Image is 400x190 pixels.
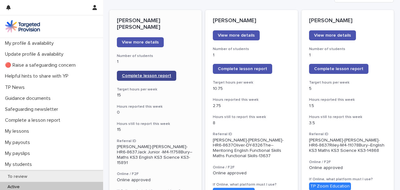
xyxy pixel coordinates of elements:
[213,80,290,85] h3: Target hours per week
[117,144,194,165] p: [PERSON_NAME]-[PERSON_NAME]-HR6-8637Jack Junior -M4-11758Bury--Maths KS3 English KS3 Science KS3-...
[309,138,386,153] p: [PERSON_NAME]-[PERSON_NAME]-HR6-8637Riley-M4-11078Bury--English KS3 Maths KS3 Science KS3-14868
[2,106,63,112] p: Safeguarding newsletter
[309,53,386,58] p: 1
[309,132,386,137] h3: Referral ID
[314,33,351,38] span: View more details
[117,93,194,98] p: 15
[309,47,386,52] h3: Number of students
[213,171,290,176] p: Online approved
[117,18,194,31] p: [PERSON_NAME] [PERSON_NAME]
[213,103,290,109] p: 2.75
[213,165,290,170] h3: Online / F2F
[117,87,194,92] h3: Target hours per week
[218,67,267,71] span: Complete lesson report
[2,40,59,46] p: My profile & availability
[117,71,176,81] a: Complete lesson report
[2,174,32,179] p: To review
[2,62,81,68] p: 🔴 Raise a safeguarding concern
[309,80,386,85] h3: Target hours per week
[117,139,194,144] h3: Referral ID
[309,103,386,109] p: 1.5
[213,138,290,159] p: [PERSON_NAME]-[PERSON_NAME]-HR6-8637Oliver-DY-8326The--Mentoring English Functional Skills Maths ...
[2,85,30,90] p: TP News
[309,165,386,171] p: Online approved
[213,115,290,120] h3: Hours still to report this week
[218,33,255,38] span: View more details
[213,18,290,24] p: [PERSON_NAME]
[117,121,194,126] h3: Hours still to report this week
[309,30,356,40] a: View more details
[309,97,386,102] h3: Hours reported this week
[309,18,386,24] p: [PERSON_NAME]
[2,117,65,123] p: Complete a lesson report
[309,121,386,126] p: 3.5
[309,177,386,182] h3: If Online, what platform must I use?
[314,67,363,71] span: Complete lesson report
[5,20,40,33] img: M5nRWzHhSzIhMunXDL62
[213,132,290,137] h3: Referral ID
[309,86,386,91] p: 5
[213,64,272,74] a: Complete lesson report
[213,47,290,52] h3: Number of students
[117,172,194,177] h3: Online / F2F
[2,73,73,79] p: Helpful hints to share with YP
[309,115,386,120] h3: Hours still to report this week
[213,53,290,58] p: 1
[2,140,35,146] p: My payouts
[213,182,290,187] h3: If Online, what platform must I use?
[117,104,194,109] h3: Hours reported this week
[117,37,164,47] a: View more details
[2,51,68,57] p: Update profile & availability
[122,40,159,44] span: View more details
[117,110,194,115] p: 0
[213,121,290,126] p: 8
[2,95,56,101] p: Guidance documents
[117,177,194,183] p: Online approved
[309,64,368,74] a: Complete lesson report
[213,30,260,40] a: View more details
[2,184,25,190] p: Active
[309,160,386,165] h3: Online / F2F
[213,86,290,91] p: 10.75
[2,162,37,167] p: My students
[2,128,34,134] p: My lessons
[117,127,194,132] p: 15
[213,97,290,102] h3: Hours reported this week
[117,59,194,64] p: 1
[2,151,35,157] p: My payslips
[117,54,194,59] h3: Number of students
[122,74,171,78] span: Complete lesson report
